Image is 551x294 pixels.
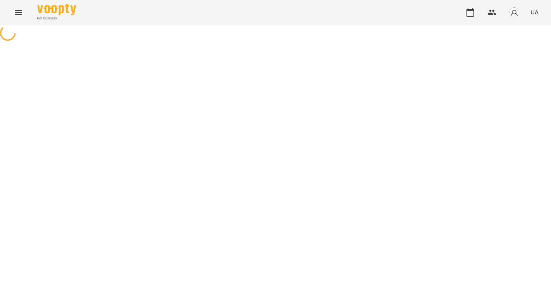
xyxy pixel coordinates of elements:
span: UA [530,8,539,16]
img: Voopty Logo [37,4,76,15]
img: avatar_s.png [509,7,520,18]
span: For Business [37,16,76,21]
button: Menu [9,3,28,22]
button: UA [527,5,542,19]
